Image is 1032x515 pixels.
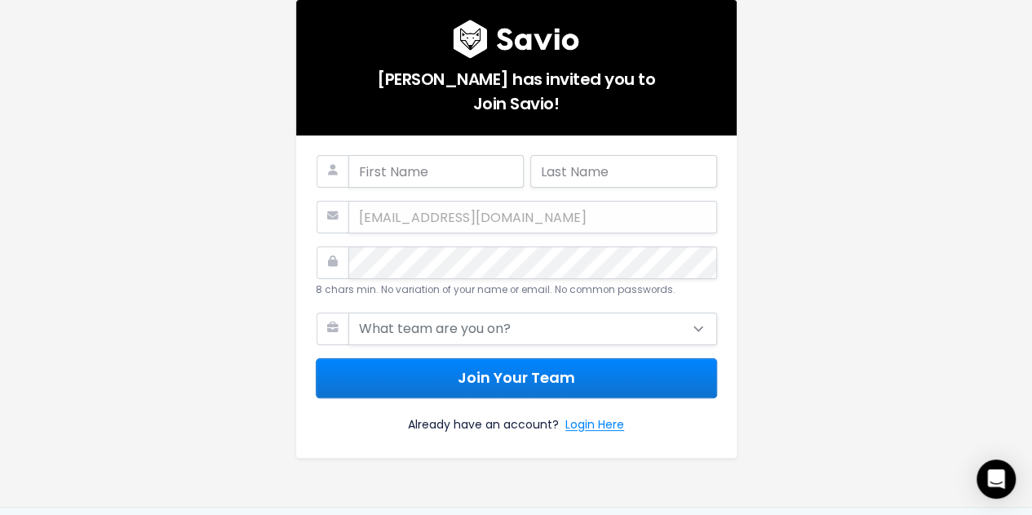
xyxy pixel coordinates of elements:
input: First Name [348,155,524,188]
button: Join Your Team [316,358,717,398]
small: 8 chars min. No variation of your name or email. No common passwords. [316,283,675,296]
input: Last Name [530,155,717,188]
div: Open Intercom Messenger [977,460,1016,499]
div: Already have an account? [316,398,717,438]
a: Login Here [565,415,624,438]
img: logo600x187.a314fd40982d.png [453,20,579,59]
h5: [PERSON_NAME] has invited you to Join Savio! [316,59,717,116]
